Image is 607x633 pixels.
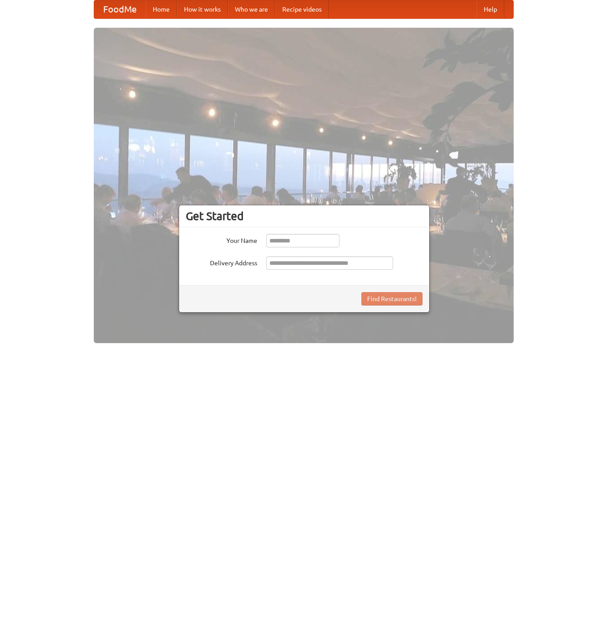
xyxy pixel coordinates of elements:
[275,0,329,18] a: Recipe videos
[186,234,257,245] label: Your Name
[477,0,504,18] a: Help
[186,209,423,223] h3: Get Started
[94,0,146,18] a: FoodMe
[177,0,228,18] a: How it works
[186,256,257,268] label: Delivery Address
[361,292,423,306] button: Find Restaurants!
[146,0,177,18] a: Home
[228,0,275,18] a: Who we are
